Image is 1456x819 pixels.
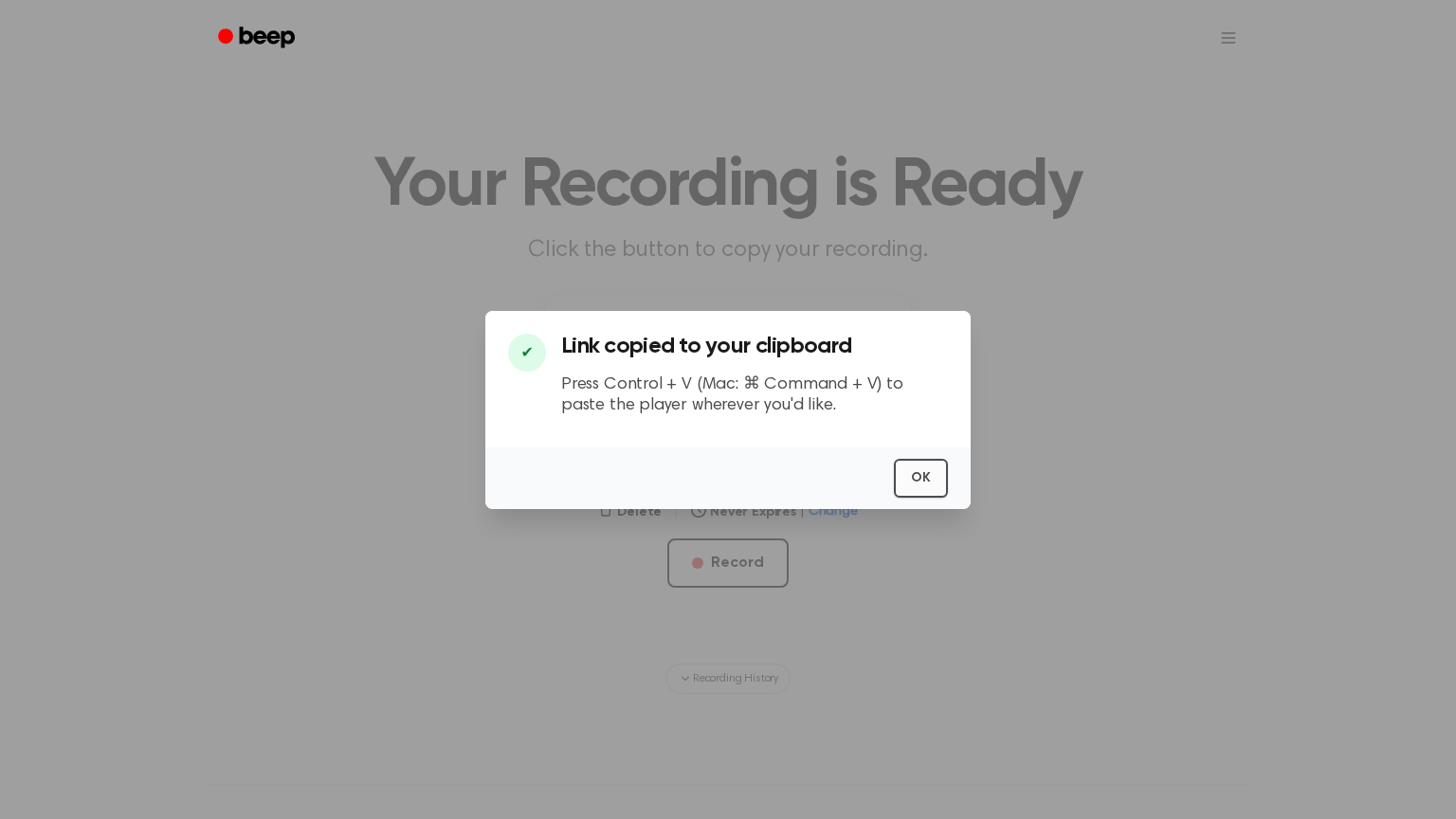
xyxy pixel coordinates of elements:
button: OK [894,459,948,498]
div: ✔ [508,334,546,372]
button: Open menu [1206,15,1251,61]
h3: Link copied to your clipboard [561,334,948,359]
p: Press Control + V (Mac: ⌘ Command + V) to paste the player wherever you'd like. [561,374,948,417]
a: Beep [205,20,312,57]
